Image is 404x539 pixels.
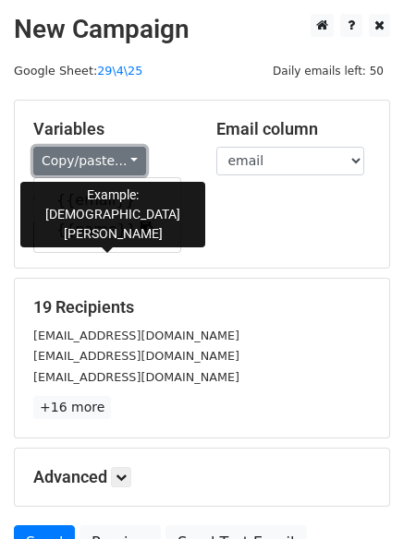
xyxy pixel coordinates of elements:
[97,64,142,78] a: 29\4\25
[33,297,371,317] h5: 19 Recipients
[33,119,189,139] h5: Variables
[33,349,239,363] small: [EMAIL_ADDRESS][DOMAIN_NAME]
[216,119,372,139] h5: Email column
[33,396,111,419] a: +16 more
[33,467,371,487] h5: Advanced
[312,450,404,539] iframe: Chat Widget
[14,14,390,45] h2: New Campaign
[14,64,142,78] small: Google Sheet:
[33,329,239,342] small: [EMAIL_ADDRESS][DOMAIN_NAME]
[33,147,146,175] a: Copy/paste...
[266,64,390,78] a: Daily emails left: 50
[33,370,239,384] small: [EMAIL_ADDRESS][DOMAIN_NAME]
[266,61,390,81] span: Daily emails left: 50
[20,182,205,247] div: Example: [DEMOGRAPHIC_DATA][PERSON_NAME]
